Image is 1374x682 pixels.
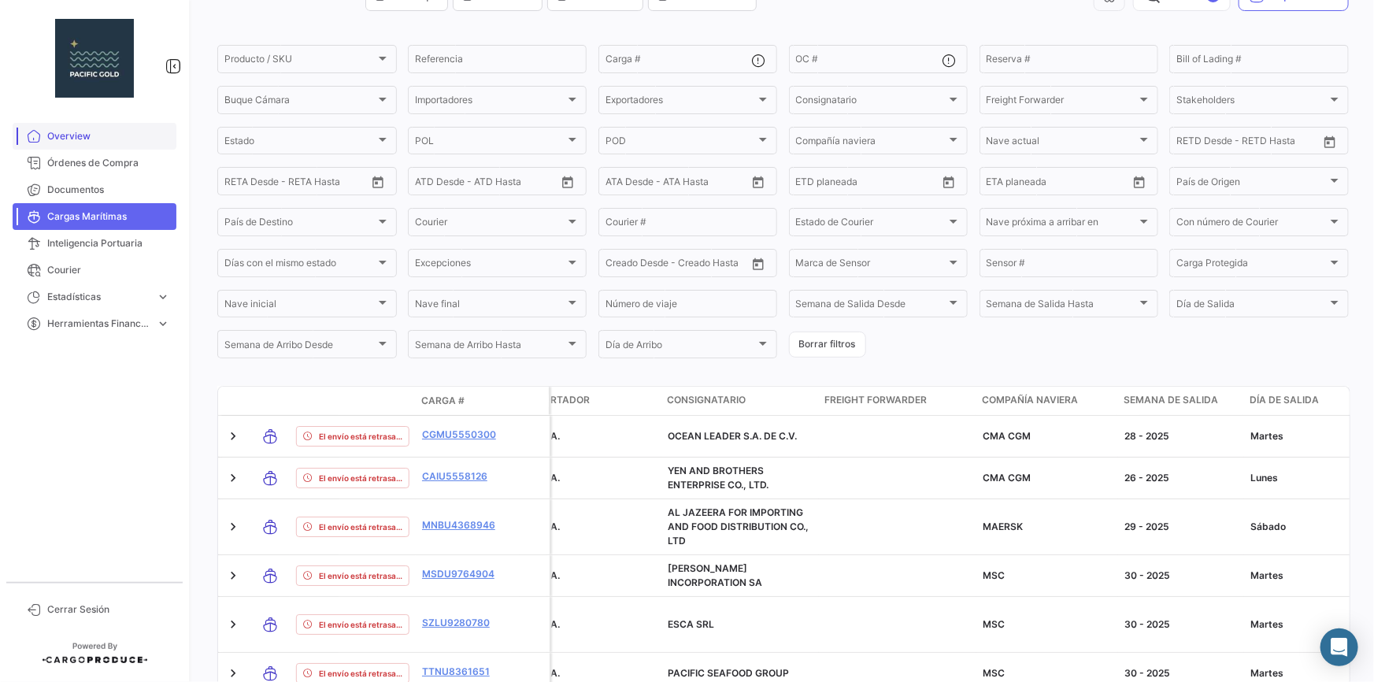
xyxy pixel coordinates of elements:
button: Open calendar [556,170,580,194]
datatable-header-cell: Compañía naviera [976,387,1117,415]
div: Lunes [1250,471,1364,485]
input: ATD Hasta [476,178,543,189]
div: 28 - 2025 [1124,429,1238,443]
input: Hasta [1026,178,1094,189]
button: Open calendar [1128,170,1151,194]
div: Martes [1250,666,1364,680]
div: Abrir Intercom Messenger [1320,628,1358,666]
span: País de Origen [1176,178,1328,189]
span: Día de Arribo [606,342,757,353]
span: Buque Cámara [224,97,376,108]
span: Estado de Courier [796,219,947,230]
span: Nave final [415,301,566,312]
div: 30 - 2025 [1124,666,1238,680]
datatable-header-cell: Póliza [509,395,549,407]
a: Cargas Marítimas [13,203,176,230]
span: Freight Forwarder [987,97,1138,108]
span: Courier [415,219,566,230]
input: Desde [987,178,1015,189]
div: Martes [1250,617,1364,632]
input: Desde [224,178,253,189]
span: AL JAZEERA FOR IMPORTING AND FOOD DISTRIBUTION CO., LTD [668,506,809,547]
span: Exportadores [606,97,757,108]
span: Semana de Salida Hasta [987,301,1138,312]
button: Open calendar [1318,130,1342,154]
span: Cerrar Sesión [47,602,170,617]
a: Órdenes de Compra [13,150,176,176]
input: ATA Desde [606,178,654,189]
span: PACIFIC SEAFOOD GROUP [668,667,789,679]
input: Hasta [264,178,331,189]
button: Open calendar [366,170,390,194]
span: Estadísticas [47,290,150,304]
datatable-header-cell: Día de Salida [1243,387,1369,415]
span: Compañía naviera [796,138,947,149]
div: Martes [1250,429,1364,443]
span: Stakeholders [1176,97,1328,108]
div: 30 - 2025 [1124,617,1238,632]
span: El envío está retrasado. [319,618,402,631]
span: YEN AND BROTHERS ENTERPRISE CO., LTD. [668,465,768,491]
span: Producto / SKU [224,56,376,67]
span: Semana de Arribo Desde [224,342,376,353]
span: expand_more [156,290,170,304]
button: Borrar filtros [789,332,866,358]
a: CAIU5558126 [422,469,504,484]
span: MSC [983,618,1005,630]
datatable-header-cell: Modo de Transporte [250,395,289,407]
a: Expand/Collapse Row [225,470,241,486]
input: Hasta [1216,138,1283,149]
button: Open calendar [746,252,770,276]
span: El envío está retrasado. [319,430,402,443]
a: Expand/Collapse Row [225,568,241,584]
a: Expand/Collapse Row [225,519,241,535]
span: Con número de Courier [1176,219,1328,230]
span: expand_more [156,317,170,331]
span: Documentos [47,183,170,197]
button: Open calendar [937,170,961,194]
a: Overview [13,123,176,150]
a: Expand/Collapse Row [225,665,241,681]
span: ESCA SRL [668,618,714,630]
div: Martes [1250,569,1364,583]
span: Días con el mismo estado [224,260,376,271]
span: Excepciones [415,260,566,271]
span: Nave actual [987,138,1138,149]
span: Herramientas Financieras [47,317,150,331]
span: Overview [47,129,170,143]
a: MSDU9764904 [422,567,504,581]
span: Exportador [525,393,590,407]
span: Freight Forwarder [824,393,927,407]
datatable-header-cell: Carga # [415,387,509,414]
a: SZLU9280780 [422,616,504,630]
img: 47d2737c-ca64-4be4-8c0e-90a095a31fb8.jpg [55,19,134,98]
span: Inteligencia Portuaria [47,236,170,250]
span: El envío está retrasado. [319,521,402,533]
span: Estado [224,138,376,149]
span: Semana de Salida Desde [796,301,947,312]
div: Sábado [1250,520,1364,534]
span: MSC [983,667,1005,679]
a: Expand/Collapse Row [225,428,241,444]
span: Consignatario [667,393,746,407]
span: Courier [47,263,170,277]
a: Inteligencia Portuaria [13,230,176,257]
datatable-header-cell: Estado de Envio [289,395,415,407]
div: 26 - 2025 [1124,471,1238,485]
span: Órdenes de Compra [47,156,170,170]
span: El envío está retrasado. [319,569,402,582]
datatable-header-cell: Freight Forwarder [818,387,976,415]
input: Desde [1176,138,1205,149]
a: Courier [13,257,176,284]
span: OCEAN LEADER S.A. DE C.V. [668,430,797,442]
a: CGMU5550300 [422,428,504,442]
datatable-header-cell: Consignatario [661,387,818,415]
button: Open calendar [746,170,770,194]
span: Cargas Marítimas [47,209,170,224]
span: Compañía naviera [982,393,1078,407]
div: 30 - 2025 [1124,569,1238,583]
datatable-header-cell: Semana de Salida [1117,387,1243,415]
span: El envío está retrasado. [319,667,402,680]
input: Hasta [835,178,903,189]
span: Marca de Sensor [796,260,947,271]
